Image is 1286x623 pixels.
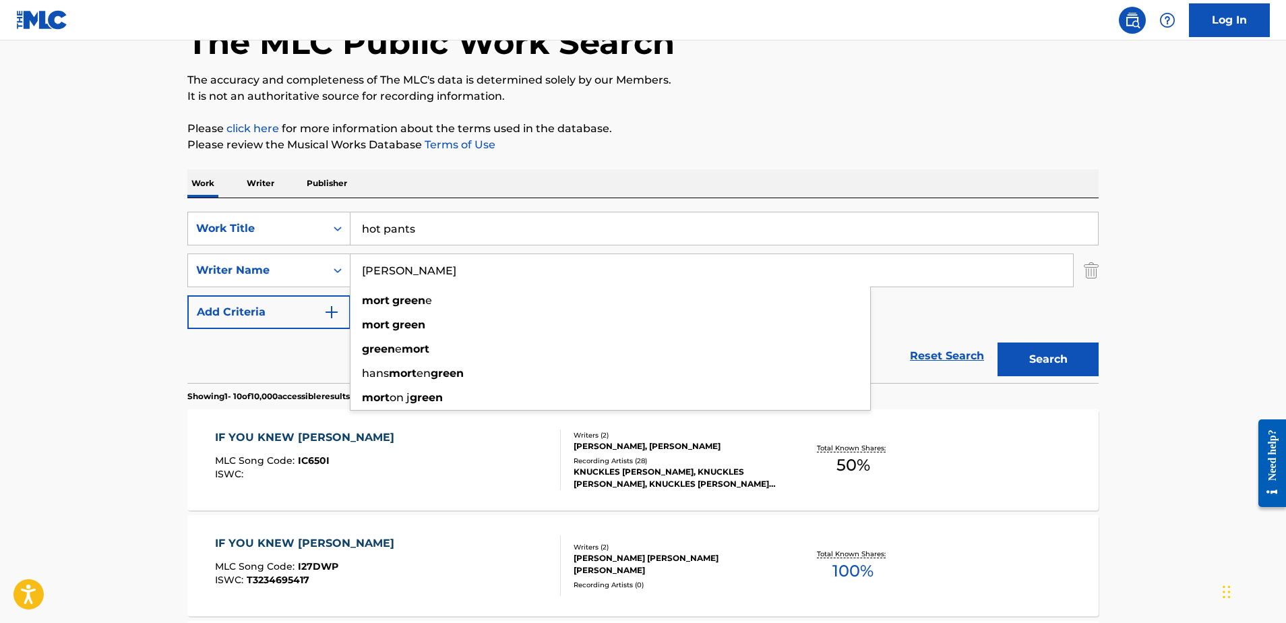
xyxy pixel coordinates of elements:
div: Recording Artists ( 28 ) [574,456,777,466]
button: Add Criteria [187,295,350,329]
form: Search Form [187,212,1099,383]
span: 100 % [832,559,874,583]
span: ISWC : [215,574,247,586]
span: e [425,294,432,307]
a: Public Search [1119,7,1146,34]
strong: green [431,367,464,380]
span: T3234695417 [247,574,309,586]
div: Writer Name [196,262,317,278]
div: IF YOU KNEW [PERSON_NAME] [215,429,401,446]
div: [PERSON_NAME] [PERSON_NAME] [PERSON_NAME] [574,552,777,576]
p: Total Known Shares: [817,549,889,559]
div: Drag [1223,572,1231,612]
p: Writer [243,169,278,198]
a: click here [226,122,279,135]
img: search [1124,12,1140,28]
a: Terms of Use [422,138,495,151]
strong: mort [362,391,390,404]
a: IF YOU KNEW [PERSON_NAME]MLC Song Code:I27DWPISWC:T3234695417Writers (2)[PERSON_NAME] [PERSON_NAM... [187,515,1099,616]
button: Search [998,343,1099,376]
strong: mort [362,294,390,307]
p: Publisher [303,169,351,198]
div: Writers ( 2 ) [574,542,777,552]
iframe: Resource Center [1248,406,1286,521]
p: Please review the Musical Works Database [187,137,1099,153]
span: ISWC : [215,468,247,480]
span: I27DWP [298,560,338,572]
img: MLC Logo [16,10,68,30]
div: Work Title [196,220,317,237]
div: IF YOU KNEW [PERSON_NAME] [215,535,401,552]
div: [PERSON_NAME], [PERSON_NAME] [574,440,777,452]
span: en [417,367,431,380]
a: IF YOU KNEW [PERSON_NAME]MLC Song Code:IC650IISWC:Writers (2)[PERSON_NAME], [PERSON_NAME]Recordin... [187,409,1099,510]
strong: green [392,318,425,331]
div: KNUCKLES [PERSON_NAME], KNUCKLES [PERSON_NAME], KNUCKLES [PERSON_NAME], KNUCKLES [PERSON_NAME], K... [574,466,777,490]
strong: mort [402,343,429,355]
strong: mort [389,367,417,380]
iframe: Chat Widget [1219,558,1286,623]
p: Please for more information about the terms used in the database. [187,121,1099,137]
strong: mort [362,318,390,331]
strong: green [410,391,443,404]
p: Total Known Shares: [817,443,889,453]
div: Recording Artists ( 0 ) [574,580,777,590]
div: Help [1154,7,1181,34]
span: MLC Song Code : [215,560,298,572]
p: The accuracy and completeness of The MLC's data is determined solely by our Members. [187,72,1099,88]
img: Delete Criterion [1084,254,1099,287]
span: hans [362,367,389,380]
a: Log In [1189,3,1270,37]
p: Work [187,169,218,198]
h1: The MLC Public Work Search [187,22,675,63]
span: IC650I [298,454,330,467]
span: on j [390,391,410,404]
div: Writers ( 2 ) [574,430,777,440]
strong: green [362,343,395,355]
span: 50 % [836,453,870,477]
a: Reset Search [903,341,991,371]
span: MLC Song Code : [215,454,298,467]
img: 9d2ae6d4665cec9f34b9.svg [324,304,340,320]
p: Showing 1 - 10 of 10,000 accessible results (Total 1,154,121 ) [187,390,410,403]
p: It is not an authoritative source for recording information. [187,88,1099,105]
span: e [395,343,402,355]
img: help [1159,12,1175,28]
strong: green [392,294,425,307]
